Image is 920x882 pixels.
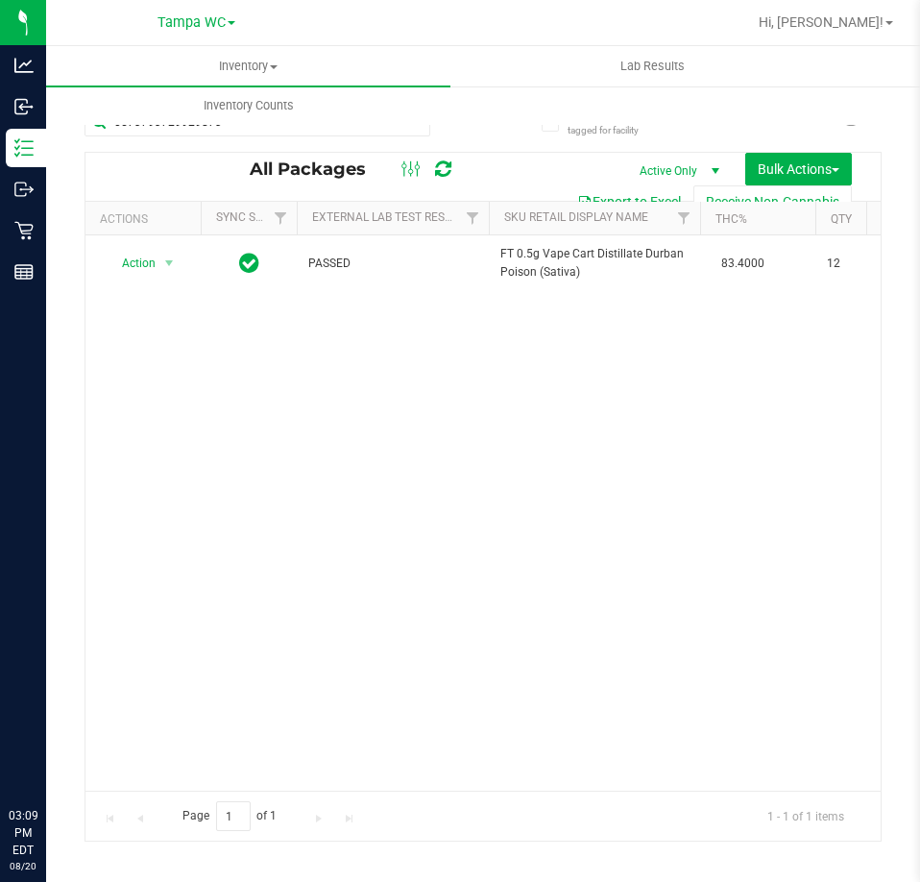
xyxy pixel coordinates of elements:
inline-svg: Outbound [14,180,34,199]
span: 12 [827,255,900,273]
span: Inventory [46,58,450,75]
a: Filter [668,202,700,234]
input: 1 [216,801,251,831]
span: All Packages [250,159,385,180]
a: Inventory [46,46,450,86]
a: Qty [831,212,852,226]
span: Action [105,250,157,277]
span: Lab Results [594,58,711,75]
a: Filter [457,202,489,234]
span: Hi, [PERSON_NAME]! [759,14,884,30]
inline-svg: Inbound [14,97,34,116]
span: Bulk Actions [758,161,839,177]
a: Sync Status [216,210,290,224]
a: External Lab Test Result [312,210,463,224]
span: 83.4000 [712,250,774,278]
button: Bulk Actions [745,153,852,185]
span: select [157,250,182,277]
inline-svg: Analytics [14,56,34,75]
inline-svg: Inventory [14,138,34,158]
span: In Sync [239,250,259,277]
button: Export to Excel [565,185,693,218]
span: 1 - 1 of 1 items [752,801,859,830]
span: Page of 1 [166,801,293,831]
span: FT 0.5g Vape Cart Distillate Durban Poison (Sativa) [500,245,689,282]
iframe: Resource center [19,728,77,786]
a: Filter [265,202,297,234]
span: Tampa WC [157,14,226,31]
p: 03:09 PM EDT [9,807,37,859]
a: Sku Retail Display Name [504,210,648,224]
inline-svg: Retail [14,221,34,240]
a: THC% [715,212,747,226]
button: Receive Non-Cannabis [693,185,852,218]
a: Inventory Counts [46,86,450,126]
p: 08/20 [9,859,37,873]
div: Actions [100,212,193,226]
span: Inventory Counts [178,97,320,114]
span: PASSED [308,255,477,273]
inline-svg: Reports [14,262,34,282]
a: Lab Results [450,46,855,86]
